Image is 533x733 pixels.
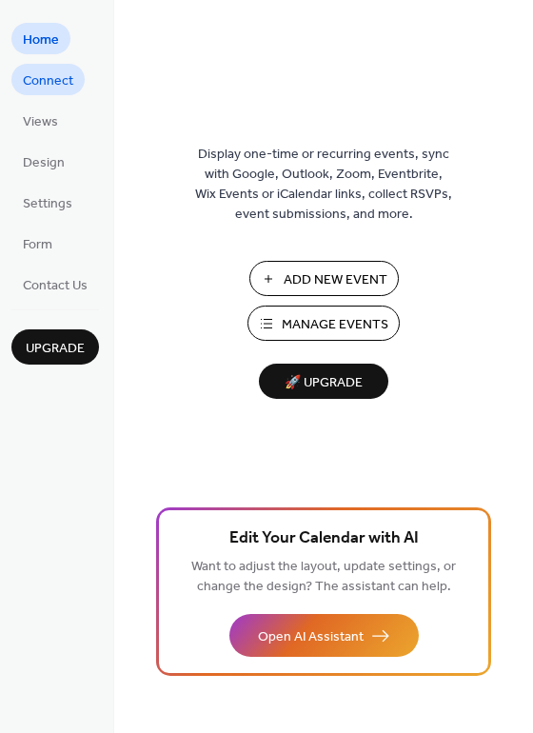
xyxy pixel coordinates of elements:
span: Settings [23,194,72,214]
button: Add New Event [249,261,399,296]
a: Views [11,105,69,136]
button: Open AI Assistant [229,614,419,657]
span: Connect [23,71,73,91]
span: Home [23,30,59,50]
button: Manage Events [247,306,400,341]
span: Manage Events [282,315,388,335]
span: Add New Event [284,270,387,290]
a: Form [11,228,64,259]
span: Contact Us [23,276,88,296]
button: Upgrade [11,329,99,365]
span: Upgrade [26,339,85,359]
button: 🚀 Upgrade [259,364,388,399]
a: Settings [11,187,84,218]
span: Display one-time or recurring events, sync with Google, Outlook, Zoom, Eventbrite, Wix Events or ... [195,145,452,225]
span: Views [23,112,58,132]
span: Open AI Assistant [258,627,364,647]
a: Contact Us [11,268,99,300]
span: Want to adjust the layout, update settings, or change the design? The assistant can help. [191,554,456,600]
span: Form [23,235,52,255]
span: Edit Your Calendar with AI [229,525,419,552]
a: Connect [11,64,85,95]
a: Design [11,146,76,177]
span: 🚀 Upgrade [270,370,377,396]
a: Home [11,23,70,54]
span: Design [23,153,65,173]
